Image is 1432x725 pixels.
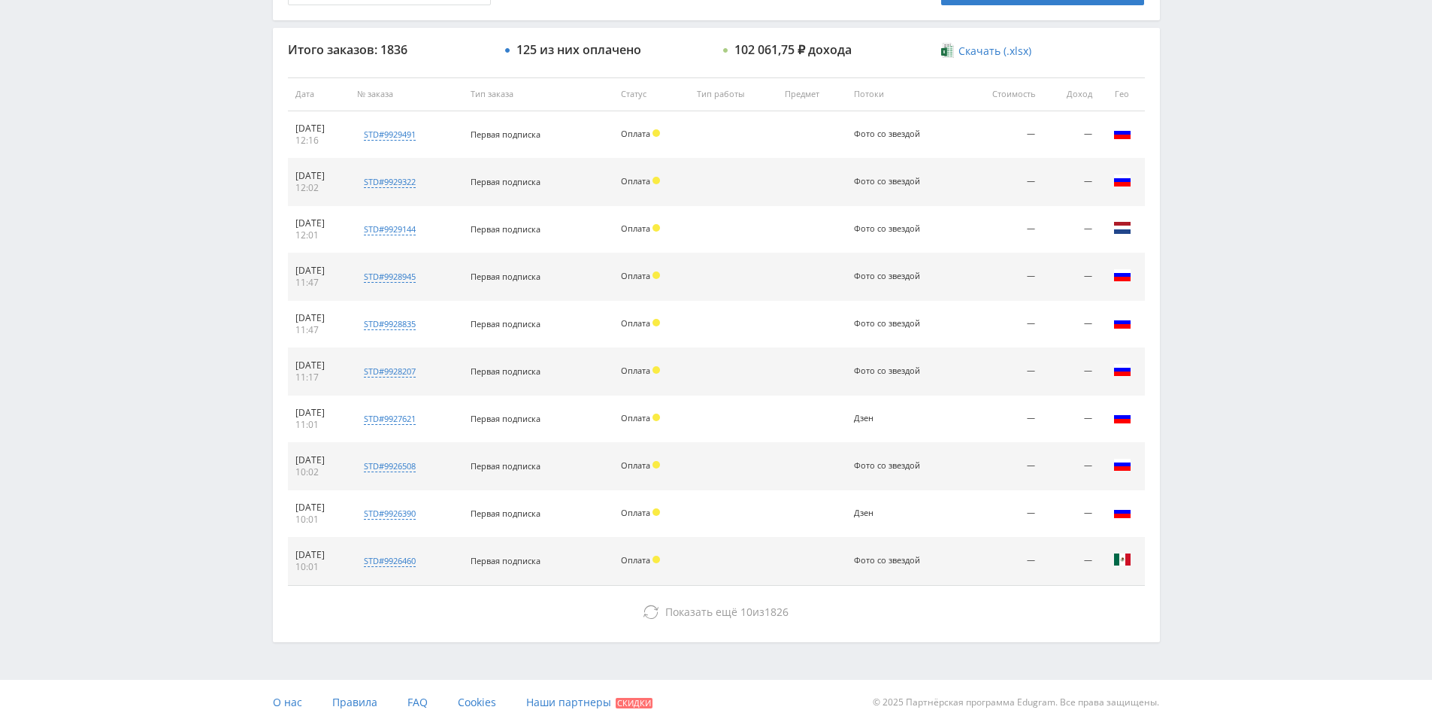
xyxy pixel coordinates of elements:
td: — [961,253,1042,301]
span: Оплата [621,507,650,518]
div: std#9926508 [364,460,416,472]
span: Холд [652,556,660,563]
td: — [961,159,1042,206]
span: Холд [652,271,660,279]
span: Холд [652,508,660,516]
div: Фото со звездой [854,177,922,187]
div: std#9928945 [364,271,416,283]
td: — [1043,348,1100,396]
span: Холд [652,414,660,421]
span: Холд [652,461,660,469]
span: Правила [332,695,377,709]
div: 11:01 [295,419,343,431]
span: Холд [652,319,660,326]
img: xlsx [941,43,954,58]
img: rus.png [1113,124,1131,142]
td: — [1043,253,1100,301]
th: Стоимость [961,77,1042,111]
div: std#9928207 [364,366,416,378]
span: Оплата [621,365,650,376]
td: — [961,538,1042,585]
div: Фото со звездой [854,271,922,281]
div: std#9927621 [364,413,416,425]
div: 10:02 [295,466,343,478]
th: Статус [613,77,689,111]
td: — [1043,490,1100,538]
div: [DATE] [295,265,343,277]
div: [DATE] [295,502,343,514]
span: Первая подписка [471,129,540,140]
div: Дзен [854,508,922,518]
div: std#9929144 [364,223,416,235]
th: Доход [1043,77,1100,111]
td: — [961,348,1042,396]
span: Оплата [621,412,650,423]
span: Скачать (.xlsx) [958,45,1031,57]
span: Оплата [621,128,650,139]
td: — [961,111,1042,159]
span: Первая подписка [471,508,540,519]
span: Первая подписка [471,366,540,377]
th: Гео [1100,77,1145,111]
td: — [961,206,1042,253]
td: — [961,443,1042,490]
span: Холд [652,129,660,137]
img: nld.png [1113,219,1131,237]
img: rus.png [1113,266,1131,284]
span: О нас [273,695,302,709]
td: — [1043,443,1100,490]
img: mex.png [1113,551,1131,569]
a: Скачать (.xlsx) [941,44,1031,59]
span: Первая подписка [471,176,540,187]
span: Оплата [621,175,650,187]
span: Первая подписка [471,413,540,424]
span: Оплата [621,554,650,566]
div: 11:47 [295,277,343,289]
span: Оплата [621,223,650,234]
span: Скидки [616,698,652,708]
a: О нас [273,680,302,725]
a: Cookies [458,680,496,725]
div: [DATE] [295,312,343,324]
img: rus.png [1113,503,1131,521]
div: 10:01 [295,561,343,573]
th: Потоки [846,77,961,111]
div: 11:17 [295,372,343,384]
td: — [1043,206,1100,253]
div: 10:01 [295,514,343,526]
span: Оплата [621,317,650,329]
span: Холд [652,224,660,232]
div: std#9928835 [364,318,416,330]
td: — [1043,301,1100,348]
div: std#9926460 [364,555,416,567]
td: — [961,301,1042,348]
span: Холд [652,366,660,374]
th: № заказа [350,77,462,111]
div: 12:01 [295,229,343,241]
button: Показать ещё 10из1826 [288,597,1145,627]
span: Холд [652,177,660,184]
div: [DATE] [295,407,343,419]
div: Фото со звездой [854,129,922,139]
div: [DATE] [295,123,343,135]
img: rus.png [1113,456,1131,474]
span: Первая подписка [471,555,540,566]
div: [DATE] [295,549,343,561]
div: 125 из них оплачено [516,43,641,56]
img: rus.png [1113,361,1131,379]
div: 102 061,75 ₽ дохода [734,43,852,56]
div: © 2025 Партнёрская программа Edugram. Все права защищены. [723,680,1159,725]
span: Первая подписка [471,460,540,472]
div: std#9929322 [364,176,416,188]
span: из [665,605,789,619]
div: [DATE] [295,170,343,182]
a: FAQ [407,680,428,725]
span: FAQ [407,695,428,709]
img: rus.png [1113,171,1131,190]
th: Тип работы [689,77,777,111]
div: [DATE] [295,359,343,372]
span: Оплата [621,460,650,471]
span: 1826 [764,605,789,619]
span: 10 [740,605,752,619]
img: rus.png [1113,408,1131,426]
